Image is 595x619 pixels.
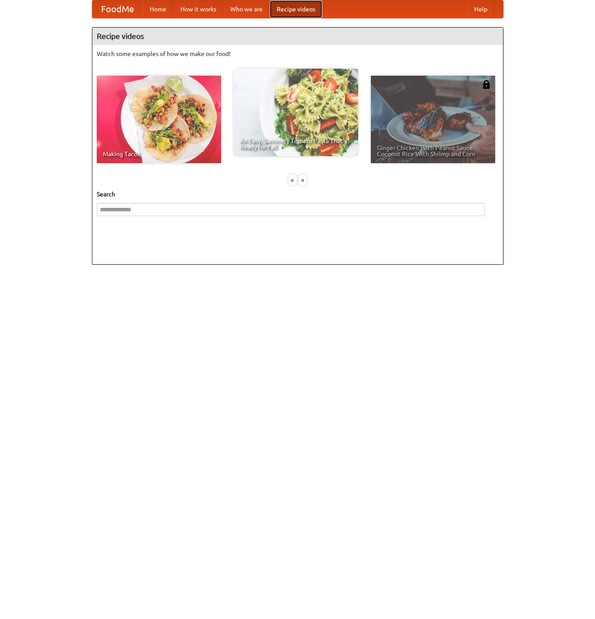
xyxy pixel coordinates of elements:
a: An Easy, Summery Tomato Pasta That's Ready for Fall [234,69,358,156]
div: » [299,175,306,185]
a: How it works [173,0,223,18]
a: FoodMe [92,0,143,18]
h4: Recipe videos [92,28,503,45]
img: 483408.png [482,80,491,89]
a: Home [143,0,173,18]
div: « [289,175,296,185]
span: Making Tacos [103,151,215,157]
span: An Easy, Summery Tomato Pasta That's Ready for Fall [240,138,352,150]
h5: Search [97,190,499,199]
p: Watch some examples of how we make our food! [97,49,499,58]
a: Making Tacos [97,76,221,163]
a: Help [467,0,494,18]
a: Recipe videos [270,0,322,18]
a: Who we are [223,0,270,18]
